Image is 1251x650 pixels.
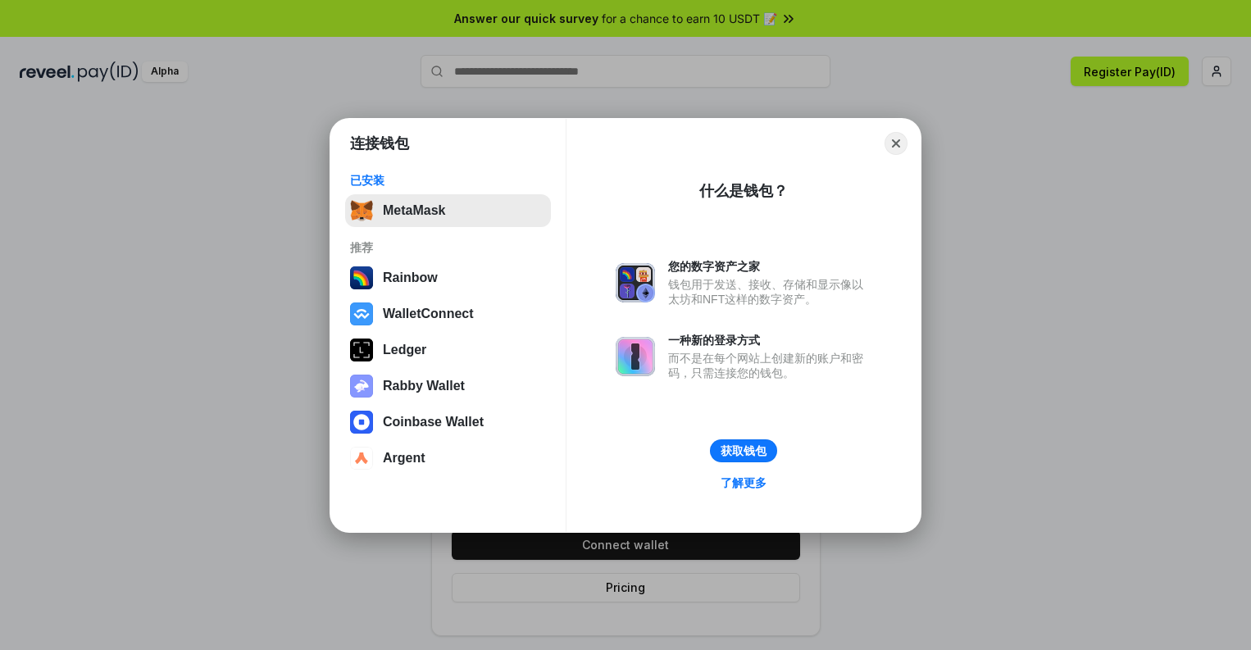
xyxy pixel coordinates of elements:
div: 而不是在每个网站上创建新的账户和密码，只需连接您的钱包。 [668,351,871,380]
div: Rabby Wallet [383,379,465,393]
img: svg+xml,%3Csvg%20xmlns%3D%22http%3A%2F%2Fwww.w3.org%2F2000%2Fsvg%22%20width%3D%2228%22%20height%3... [350,339,373,361]
img: svg+xml,%3Csvg%20xmlns%3D%22http%3A%2F%2Fwww.w3.org%2F2000%2Fsvg%22%20fill%3D%22none%22%20viewBox... [350,375,373,398]
a: 了解更多 [711,472,776,493]
div: 推荐 [350,240,546,255]
div: 获取钱包 [721,443,767,458]
img: svg+xml,%3Csvg%20width%3D%2228%22%20height%3D%2228%22%20viewBox%3D%220%200%2028%2028%22%20fill%3D... [350,302,373,325]
div: Ledger [383,343,426,357]
h1: 连接钱包 [350,134,409,153]
img: svg+xml,%3Csvg%20xmlns%3D%22http%3A%2F%2Fwww.w3.org%2F2000%2Fsvg%22%20fill%3D%22none%22%20viewBox... [616,263,655,302]
button: 获取钱包 [710,439,777,462]
div: 一种新的登录方式 [668,333,871,348]
button: Ledger [345,334,551,366]
img: svg+xml,%3Csvg%20fill%3D%22none%22%20height%3D%2233%22%20viewBox%3D%220%200%2035%2033%22%20width%... [350,199,373,222]
div: Rainbow [383,270,438,285]
button: Coinbase Wallet [345,406,551,439]
div: 您的数字资产之家 [668,259,871,274]
button: WalletConnect [345,298,551,330]
button: Rainbow [345,261,551,294]
img: svg+xml,%3Csvg%20width%3D%2228%22%20height%3D%2228%22%20viewBox%3D%220%200%2028%2028%22%20fill%3D... [350,411,373,434]
button: Rabby Wallet [345,370,551,402]
img: svg+xml,%3Csvg%20width%3D%22120%22%20height%3D%22120%22%20viewBox%3D%220%200%20120%20120%22%20fil... [350,266,373,289]
button: MetaMask [345,194,551,227]
div: Argent [383,451,425,466]
img: svg+xml,%3Csvg%20xmlns%3D%22http%3A%2F%2Fwww.w3.org%2F2000%2Fsvg%22%20fill%3D%22none%22%20viewBox... [616,337,655,376]
div: 了解更多 [721,475,767,490]
div: MetaMask [383,203,445,218]
button: Close [885,132,908,155]
button: Argent [345,442,551,475]
img: svg+xml,%3Csvg%20width%3D%2228%22%20height%3D%2228%22%20viewBox%3D%220%200%2028%2028%22%20fill%3D... [350,447,373,470]
div: 什么是钱包？ [699,181,788,201]
div: WalletConnect [383,307,474,321]
div: 钱包用于发送、接收、存储和显示像以太坊和NFT这样的数字资产。 [668,277,871,307]
div: 已安装 [350,173,546,188]
div: Coinbase Wallet [383,415,484,430]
